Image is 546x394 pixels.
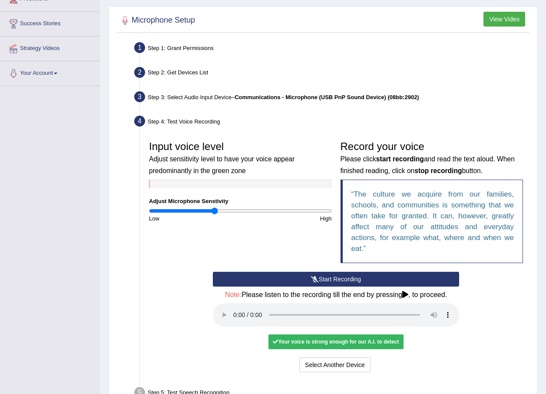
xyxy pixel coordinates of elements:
div: Low [145,214,240,223]
h3: Record your voice [341,141,523,175]
div: Step 1: Grant Permissions [130,40,533,59]
q: The culture we acquire from our families, schools, and communities is something that we often tak... [351,190,514,253]
div: Step 2: Get Devices List [130,64,533,83]
h3: Input voice level [149,141,332,175]
label: Adjust Microphone Senstivity [149,197,228,205]
small: Adjust sensitivity level to have your voice appear predominantly in the green zone [149,155,295,174]
button: Start Recording [213,272,459,287]
div: Your voice is strong enough for our A.I. to detect [268,334,403,349]
a: Your Account [0,61,99,83]
a: Strategy Videos [0,37,99,58]
span: Note: [225,291,242,298]
h4: Please listen to the recording till the end by pressing , to proceed. [213,291,459,299]
span: – [232,94,419,100]
div: Step 4: Test Voice Recording [130,113,533,132]
div: Step 3: Select Audio Input Device [130,89,533,108]
div: High [240,214,336,223]
b: start recording [376,155,424,163]
b: stop recording [414,167,462,174]
small: Please click and read the text aloud. When finished reading, click on button. [341,155,515,174]
h2: Microphone Setup [119,14,195,27]
button: View Video [483,12,525,27]
b: Communications - Microphone (USB PnP Sound Device) (08bb:2902) [235,94,419,100]
a: Success Stories [0,12,99,33]
button: Select Another Device [299,357,371,372]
